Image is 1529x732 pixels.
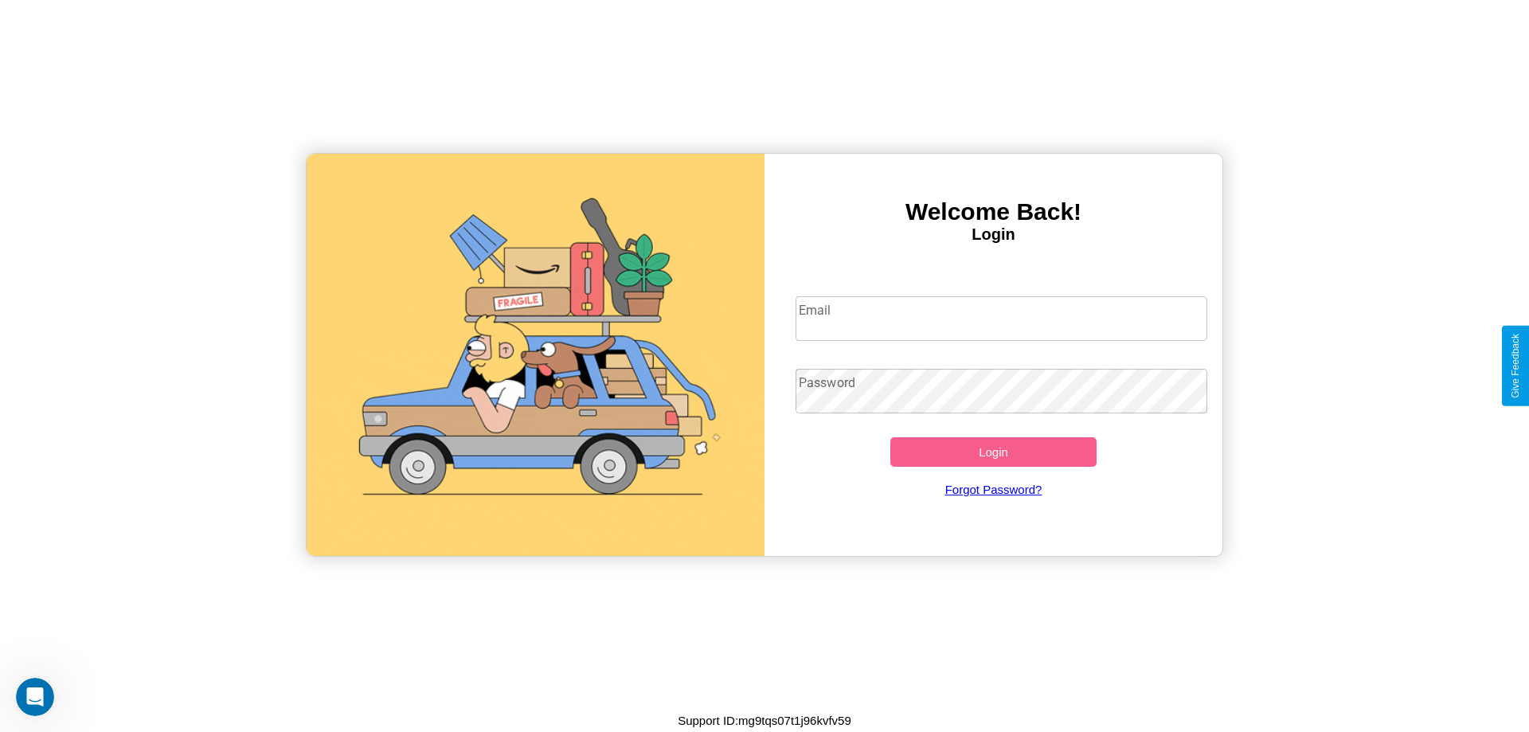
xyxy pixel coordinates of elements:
[16,678,54,716] iframe: Intercom live chat
[764,225,1222,244] h4: Login
[678,710,851,731] p: Support ID: mg9tqs07t1j96kvfv59
[764,198,1222,225] h3: Welcome Back!
[1510,334,1521,398] div: Give Feedback
[890,437,1097,467] button: Login
[307,154,764,556] img: gif
[788,467,1200,512] a: Forgot Password?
